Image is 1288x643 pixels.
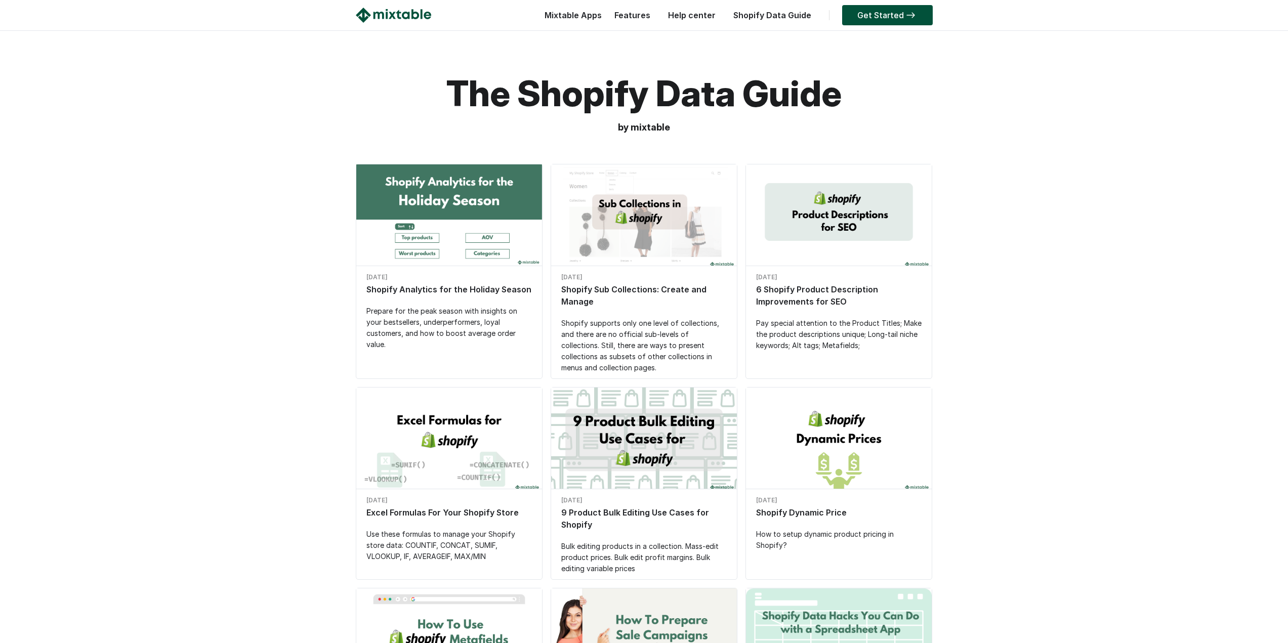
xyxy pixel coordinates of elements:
[756,506,922,519] div: Shopify Dynamic Price
[366,283,532,295] div: Shopify Analytics for the Holiday Season
[366,271,532,283] div: [DATE]
[356,8,431,23] img: Mixtable logo
[366,506,532,519] div: Excel Formulas For Your Shopify Store
[356,388,542,492] img: Excel Formulas For Your Shopify Store
[756,271,922,283] div: [DATE]
[561,318,727,373] div: Shopify supports only one level of collections, and there are no official sub-levels of collectio...
[561,494,727,506] div: [DATE]
[561,506,727,531] div: 9 Product Bulk Editing Use Cases for Shopify
[366,494,532,506] div: [DATE]
[539,8,602,28] div: Mixtable Apps
[746,388,932,492] img: Shopify Dynamic Price
[904,12,918,18] img: arrow-right.svg
[609,10,655,20] a: Features
[561,283,727,308] div: Shopify Sub Collections: Create and Manage
[663,10,721,20] a: Help center
[756,529,922,551] div: How to setup dynamic product pricing in Shopify?
[356,164,542,269] img: Shopify Analytics for the Holiday Season
[756,318,922,351] div: Pay special attention to the Product Titles; Make the product descriptions unique; Long-tail nich...
[366,306,532,350] div: Prepare for the peak season with insights on your bestsellers, underperformers, loyal customers, ...
[561,271,727,283] div: [DATE]
[561,541,727,574] div: Bulk editing products in a collection. Mass-edit product prices. Bulk edit profit margins. Bulk e...
[551,164,737,378] a: Shopify Sub Collections: Create and Manage [DATE] Shopify Sub Collections: Create and Manage Shop...
[551,164,737,269] img: Shopify Sub Collections: Create and Manage
[756,283,922,308] div: 6 Shopify Product Description Improvements for SEO
[551,388,737,579] a: 9 Product Bulk Editing Use Cases for Shopify [DATE] 9 Product Bulk Editing Use Cases for Shopify ...
[356,388,542,567] a: Excel Formulas For Your Shopify Store [DATE] Excel Formulas For Your Shopify Store Use these form...
[356,164,542,355] a: Shopify Analytics for the Holiday Season [DATE] Shopify Analytics for the Holiday Season Prepare ...
[728,10,816,20] a: Shopify Data Guide
[746,388,932,556] a: Shopify Dynamic Price [DATE] Shopify Dynamic Price How to setup dynamic product pricing in Shopify?
[842,5,933,25] a: Get Started
[551,388,737,492] img: 9 Product Bulk Editing Use Cases for Shopify
[746,164,932,356] a: 6 Shopify Product Description Improvements for SEO [DATE] 6 Shopify Product Description Improveme...
[366,529,532,562] div: Use these formulas to manage your Shopify store data: COUNTIF, CONCAT, SUMIF, VLOOKUP, IF, AVERAG...
[746,164,932,269] img: 6 Shopify Product Description Improvements for SEO
[756,494,922,506] div: [DATE]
